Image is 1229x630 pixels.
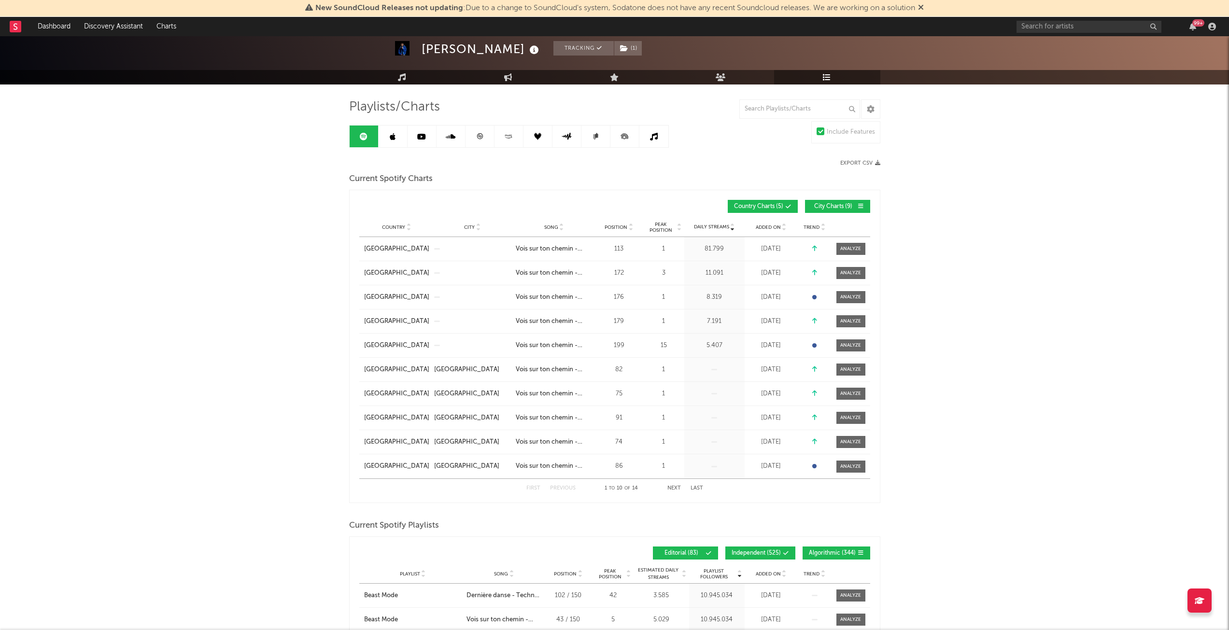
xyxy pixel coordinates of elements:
[827,126,875,138] div: Include Features
[364,268,429,278] div: [GEOGRAPHIC_DATA]
[364,591,398,601] div: Beast Mode
[434,365,511,375] a: [GEOGRAPHIC_DATA]
[804,571,819,577] span: Trend
[840,160,880,166] button: Export CSV
[364,615,462,625] a: Beast Mode
[516,413,593,423] div: Vois sur ton chemin - Techno Mix
[516,244,593,254] a: Vois sur ton chemin - Techno Mix
[747,615,795,625] div: [DATE]
[747,268,795,278] div: [DATE]
[747,591,795,601] div: [DATE]
[597,413,641,423] div: 91
[667,486,681,491] button: Next
[646,365,682,375] div: 1
[595,615,631,625] div: 5
[646,462,682,471] div: 1
[494,571,508,577] span: Song
[747,244,795,254] div: [DATE]
[747,437,795,447] div: [DATE]
[805,200,870,213] button: City Charts(9)
[694,224,729,231] span: Daily Streams
[597,244,641,254] div: 113
[804,224,819,230] span: Trend
[516,462,593,471] a: Vois sur ton chemin - Techno Mix
[434,413,499,423] div: [GEOGRAPHIC_DATA]
[687,341,742,350] div: 5.407
[466,591,542,601] div: Dernière danse - Techno Mix
[597,317,641,326] div: 179
[547,591,590,601] div: 102 / 150
[687,317,742,326] div: 7.191
[597,293,641,302] div: 176
[516,293,593,302] a: Vois sur ton chemin - Techno Mix
[732,550,781,556] span: Independent ( 525 )
[434,389,511,399] a: [GEOGRAPHIC_DATA]
[811,204,856,210] span: City Charts ( 9 )
[364,389,429,399] a: [GEOGRAPHIC_DATA]
[747,413,795,423] div: [DATE]
[687,244,742,254] div: 81.799
[516,389,593,399] a: Vois sur ton chemin - Techno Mix
[624,486,630,490] span: of
[1017,21,1161,33] input: Search for artists
[756,571,781,577] span: Added On
[554,571,577,577] span: Position
[597,437,641,447] div: 74
[636,591,687,601] div: 3.585
[692,591,742,601] div: 10.945.034
[646,293,682,302] div: 1
[595,483,648,494] div: 1 10 14
[614,41,642,56] button: (1)
[364,413,429,423] a: [GEOGRAPHIC_DATA]
[597,268,641,278] div: 172
[434,437,511,447] a: [GEOGRAPHIC_DATA]
[434,437,499,447] div: [GEOGRAPHIC_DATA]
[747,365,795,375] div: [DATE]
[636,615,687,625] div: 5.029
[692,615,742,625] div: 10.945.034
[646,413,682,423] div: 1
[364,591,462,601] a: Beast Mode
[364,615,398,625] div: Beast Mode
[516,437,593,447] a: Vois sur ton chemin - Techno Mix
[464,224,475,230] span: City
[646,437,682,447] div: 1
[516,268,593,278] a: Vois sur ton chemin - Techno Mix
[614,41,642,56] span: ( 1 )
[434,462,499,471] div: [GEOGRAPHIC_DATA]
[803,546,870,560] button: Algorithmic(344)
[315,4,463,12] span: New SoundCloud Releases not updating
[646,244,682,254] div: 1
[364,437,429,447] div: [GEOGRAPHIC_DATA]
[725,546,795,560] button: Independent(525)
[646,222,676,233] span: Peak Position
[691,486,703,491] button: Last
[434,389,499,399] div: [GEOGRAPHIC_DATA]
[516,365,593,375] div: Vois sur ton chemin - Techno Mix
[364,317,429,326] div: [GEOGRAPHIC_DATA]
[747,462,795,471] div: [DATE]
[550,486,576,491] button: Previous
[466,615,542,625] div: Vois sur ton chemin - Techno Mix
[756,224,781,230] span: Added On
[516,341,593,350] a: Vois sur ton chemin - Techno Mix
[597,389,641,399] div: 75
[809,550,856,556] span: Algorithmic ( 344 )
[659,550,704,556] span: Editorial ( 83 )
[422,41,541,57] div: [PERSON_NAME]
[364,341,429,350] a: [GEOGRAPHIC_DATA]
[605,224,627,230] span: Position
[609,486,615,490] span: to
[1189,23,1196,30] button: 99+
[349,173,433,185] span: Current Spotify Charts
[597,462,641,471] div: 86
[747,293,795,302] div: [DATE]
[1192,19,1204,27] div: 99 +
[315,4,915,12] span: : Due to a change to SoundCloud's system, Sodatone does not have any recent Soundcloud releases. ...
